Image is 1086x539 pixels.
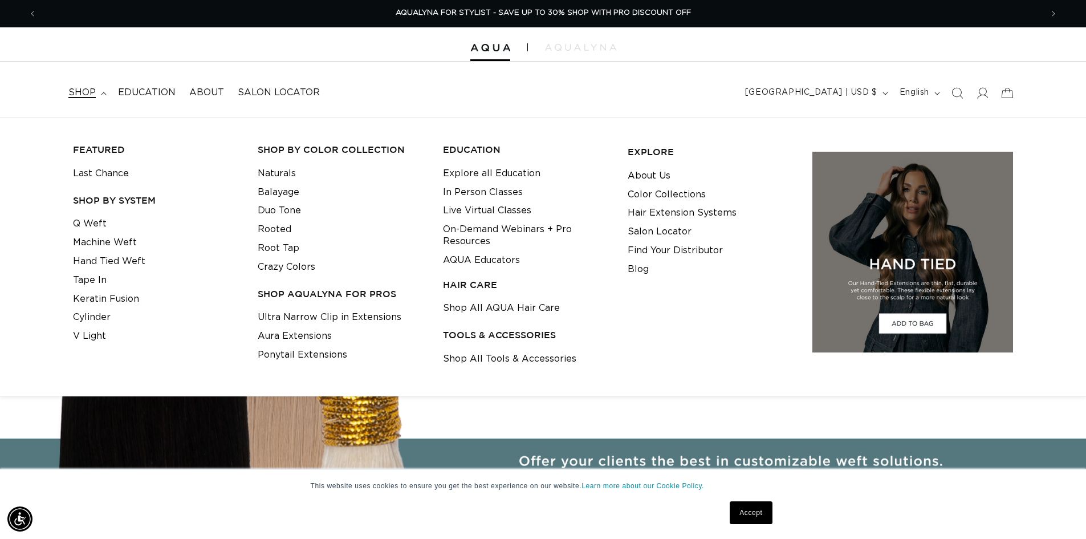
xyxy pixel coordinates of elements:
a: Last Chance [73,164,129,183]
a: Accept [730,501,772,524]
a: Color Collections [628,185,706,204]
h3: HAIR CARE [443,279,610,291]
button: Previous announcement [20,3,45,25]
a: Hand Tied Weft [73,252,145,271]
a: Blog [628,260,649,279]
span: shop [68,87,96,99]
a: About Us [628,167,670,185]
img: Aqua Hair Extensions [470,44,510,52]
a: Find Your Distributor [628,241,723,260]
a: Learn more about our Cookie Policy. [581,482,704,490]
a: Hair Extension Systems [628,204,737,222]
a: Salon Locator [628,222,692,241]
div: Accessibility Menu [7,506,32,532]
a: Ponytail Extensions [258,346,347,364]
a: In Person Classes [443,183,523,202]
a: About [182,80,231,106]
a: AQUA Educators [443,251,520,270]
a: Live Virtual Classes [443,201,531,220]
a: Tape In [73,271,107,290]
span: Salon Locator [238,87,320,99]
a: Aura Extensions [258,327,332,346]
span: [GEOGRAPHIC_DATA] | USD $ [745,87,877,99]
a: Education [111,80,182,106]
span: English [900,87,929,99]
h3: EDUCATION [443,144,610,156]
a: Root Tap [258,239,299,258]
button: English [893,82,945,104]
summary: shop [62,80,111,106]
button: [GEOGRAPHIC_DATA] | USD $ [738,82,893,104]
span: Education [118,87,176,99]
a: Machine Weft [73,233,137,252]
a: Explore all Education [443,164,540,183]
a: On-Demand Webinars + Pro Resources [443,220,610,251]
span: About [189,87,224,99]
summary: Search [945,80,970,106]
h3: TOOLS & ACCESSORIES [443,329,610,341]
a: Crazy Colors [258,258,315,277]
a: Ultra Narrow Clip in Extensions [258,308,401,327]
h3: FEATURED [73,144,240,156]
span: AQUALYNA FOR STYLIST - SAVE UP TO 30% SHOP WITH PRO DISCOUNT OFF [396,9,691,17]
a: Rooted [258,220,291,239]
h3: Shop AquaLyna for Pros [258,288,425,300]
a: Salon Locator [231,80,327,106]
a: Balayage [258,183,299,202]
img: aqualyna.com [545,44,616,51]
button: Next announcement [1041,3,1066,25]
p: This website uses cookies to ensure you get the best experience on our website. [311,481,776,491]
a: Naturals [258,164,296,183]
a: Cylinder [73,308,111,327]
a: Keratin Fusion [73,290,139,309]
h3: SHOP BY SYSTEM [73,194,240,206]
iframe: Chat Widget [1029,484,1086,539]
a: Q Weft [73,214,107,233]
h3: EXPLORE [628,146,795,158]
a: Duo Tone [258,201,301,220]
a: Shop All Tools & Accessories [443,350,576,368]
a: V Light [73,327,106,346]
h3: Shop by Color Collection [258,144,425,156]
a: Shop All AQUA Hair Care [443,299,560,318]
